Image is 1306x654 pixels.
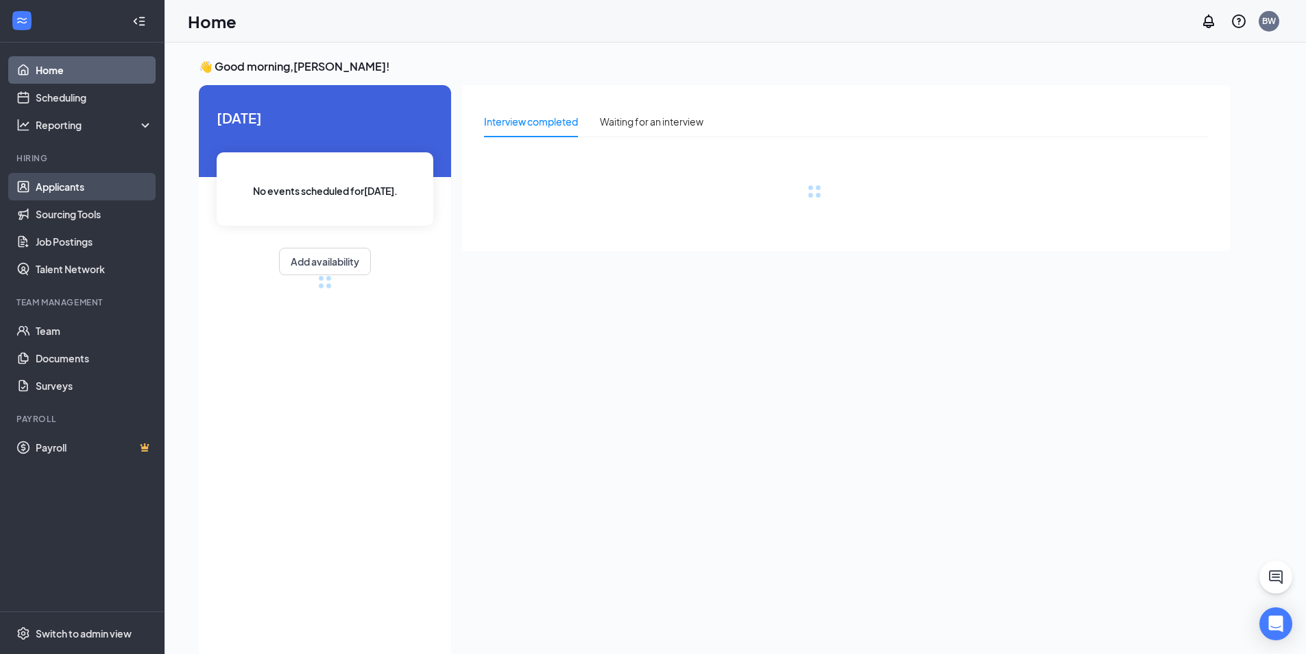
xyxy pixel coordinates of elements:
[36,344,153,372] a: Documents
[1259,607,1292,640] div: Open Intercom Messenger
[1259,561,1292,594] button: ChatActive
[36,627,132,640] div: Switch to admin view
[36,255,153,283] a: Talent Network
[36,317,153,344] a: Team
[16,118,30,132] svg: Analysis
[1268,569,1284,585] svg: ChatActive
[16,627,30,640] svg: Settings
[36,56,153,84] a: Home
[253,183,398,198] span: No events scheduled for [DATE] .
[199,59,1230,74] h3: 👋 Good morning, [PERSON_NAME] !
[16,413,150,425] div: Payroll
[36,200,153,228] a: Sourcing Tools
[484,114,578,129] div: Interview completed
[36,173,153,200] a: Applicants
[318,275,332,289] div: loading meetings...
[15,14,29,27] svg: WorkstreamLogo
[16,152,150,164] div: Hiring
[1200,13,1217,30] svg: Notifications
[36,228,153,255] a: Job Postings
[36,118,154,132] div: Reporting
[36,372,153,399] a: Surveys
[132,14,146,28] svg: Collapse
[279,248,371,275] button: Add availability
[188,10,237,33] h1: Home
[16,296,150,308] div: Team Management
[36,84,153,111] a: Scheduling
[600,114,703,129] div: Waiting for an interview
[36,434,153,461] a: PayrollCrown
[1231,13,1247,30] svg: QuestionInfo
[217,107,433,128] span: [DATE]
[1262,15,1276,27] div: BW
